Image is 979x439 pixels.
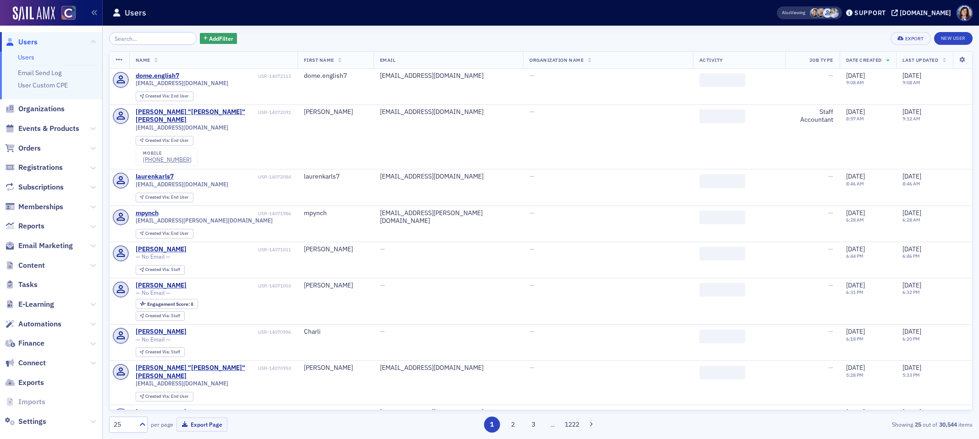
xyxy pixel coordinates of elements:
[5,417,46,427] a: Settings
[136,253,170,260] span: — No Email —
[136,181,228,188] span: [EMAIL_ADDRESS][DOMAIN_NAME]
[145,93,171,99] span: Created Via :
[55,6,76,22] a: View Homepage
[145,195,189,200] div: End User
[905,36,924,41] div: Export
[934,32,973,45] a: New User
[304,245,367,254] div: [PERSON_NAME]
[699,109,745,123] span: ‌
[13,6,55,21] a: SailAMX
[136,282,187,290] a: [PERSON_NAME]
[902,172,921,180] span: [DATE]
[181,73,291,79] div: USR-14072113
[151,420,173,428] label: per page
[5,358,46,368] a: Connect
[304,364,367,372] div: [PERSON_NAME]
[902,79,920,86] time: 9:08 AM
[846,245,865,253] span: [DATE]
[846,79,864,86] time: 9:08 AM
[175,174,291,180] div: USR-14072084
[304,57,334,63] span: First Name
[18,124,79,134] span: Events & Products
[380,72,517,80] div: [EMAIL_ADDRESS][DOMAIN_NAME]
[61,6,76,20] img: SailAMX
[891,32,930,45] button: Export
[5,260,45,271] a: Content
[18,202,63,212] span: Memberships
[18,104,65,114] span: Organizations
[699,330,745,343] span: ‌
[5,319,61,329] a: Automations
[136,173,174,181] a: laurenkarls7
[136,347,185,357] div: Created Via: Staff
[380,209,517,225] div: [EMAIL_ADDRESS][PERSON_NAME][DOMAIN_NAME]
[828,71,833,80] span: —
[902,57,938,63] span: Last Updated
[136,229,193,238] div: Created Via: End User
[782,10,791,16] div: Also
[136,136,193,146] div: Created Via: End User
[200,33,237,44] button: AddFilter
[18,299,54,309] span: E-Learning
[902,245,921,253] span: [DATE]
[564,417,580,433] button: 1222
[188,410,291,416] div: USR-14070815
[846,372,863,378] time: 5:28 PM
[902,253,920,259] time: 6:46 PM
[484,417,500,433] button: 1
[160,211,291,217] div: USR-14071986
[380,408,517,417] div: [EMAIL_ADDRESS][DOMAIN_NAME]
[304,173,367,181] div: laurenkarls7
[136,209,159,217] a: mpynch
[900,9,951,17] div: [DOMAIN_NAME]
[846,209,865,217] span: [DATE]
[145,230,171,236] span: Created Via :
[136,72,179,80] a: dome.english7
[145,137,171,143] span: Created Via :
[145,266,171,272] span: Created Via :
[809,57,833,63] span: Job Type
[258,109,291,115] div: USR-14072091
[902,209,921,217] span: [DATE]
[902,289,920,295] time: 6:32 PM
[18,378,44,388] span: Exports
[846,217,864,223] time: 6:28 AM
[782,10,805,16] span: Viewing
[691,420,973,428] div: Showing out of items
[828,408,833,416] span: —
[529,57,583,63] span: Organization Name
[136,364,257,380] a: [PERSON_NAME] "[PERSON_NAME]" [PERSON_NAME]
[5,221,44,231] a: Reports
[18,37,38,47] span: Users
[136,108,257,124] a: [PERSON_NAME] "[PERSON_NAME]" [PERSON_NAME]
[18,241,73,251] span: Email Marketing
[699,57,723,63] span: Activity
[18,163,63,173] span: Registrations
[5,37,38,47] a: Users
[937,420,958,428] strong: 30,544
[5,299,54,309] a: E-Learning
[913,420,923,428] strong: 25
[846,336,863,342] time: 6:18 PM
[5,163,63,173] a: Registrations
[147,302,193,307] div: 8
[304,408,367,417] div: Austin
[136,311,185,321] div: Created Via: Staff
[18,280,38,290] span: Tasks
[529,245,534,253] span: —
[125,7,146,18] h1: Users
[18,358,46,368] span: Connect
[792,108,833,124] div: Staff Accountant
[380,364,517,372] div: [EMAIL_ADDRESS][DOMAIN_NAME]
[136,245,187,254] a: [PERSON_NAME]
[854,9,886,17] div: Support
[145,138,189,143] div: End User
[136,380,228,387] span: [EMAIL_ADDRESS][DOMAIN_NAME]
[828,327,833,336] span: —
[145,394,189,399] div: End User
[136,92,193,101] div: Created Via: End User
[136,328,187,336] div: [PERSON_NAME]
